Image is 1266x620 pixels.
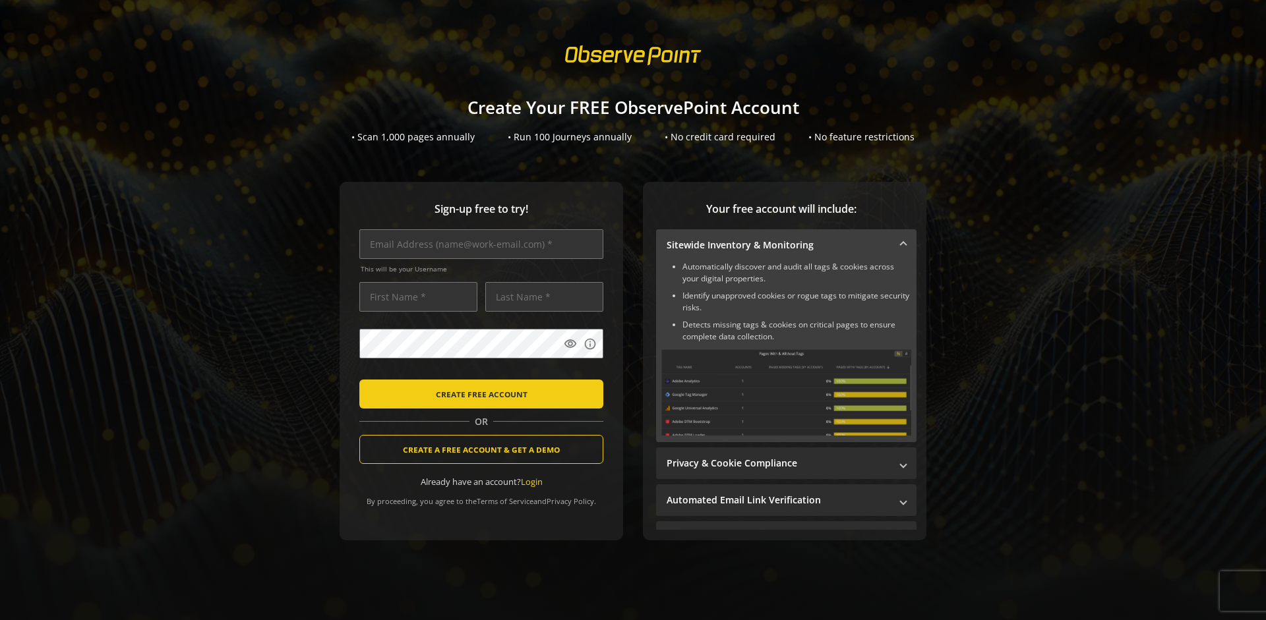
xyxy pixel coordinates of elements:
[808,130,915,144] div: • No feature restrictions
[359,476,603,488] div: Already have an account?
[359,229,603,259] input: Email Address (name@work-email.com) *
[359,380,603,409] button: CREATE FREE ACCOUNT
[469,415,493,428] span: OR
[656,447,917,479] mat-expansion-panel-header: Privacy & Cookie Compliance
[521,476,543,488] a: Login
[359,282,477,312] input: First Name *
[656,484,917,516] mat-expansion-panel-header: Automated Email Link Verification
[656,229,917,261] mat-expansion-panel-header: Sitewide Inventory & Monitoring
[361,264,603,273] span: This will be your Username
[667,239,890,252] mat-panel-title: Sitewide Inventory & Monitoring
[508,130,632,144] div: • Run 100 Journeys annually
[656,202,907,217] span: Your free account will include:
[403,437,560,461] span: CREATE A FREE ACCOUNT & GET A DEMO
[359,435,603,464] button: CREATE A FREE ACCOUNT & GET A DEMO
[667,457,890,470] mat-panel-title: Privacy & Cookie Compliance
[656,261,917,442] div: Sitewide Inventory & Monitoring
[359,202,603,217] span: Sign-up free to try!
[656,521,917,553] mat-expansion-panel-header: Performance Monitoring with Web Vitals
[359,488,603,506] div: By proceeding, you agree to the and .
[436,382,527,406] span: CREATE FREE ACCOUNT
[682,261,911,285] li: Automatically discover and audit all tags & cookies across your digital properties.
[682,319,911,343] li: Detects missing tags & cookies on critical pages to ensure complete data collection.
[564,337,577,351] mat-icon: visibility
[351,130,475,144] div: • Scan 1,000 pages annually
[584,337,597,351] mat-icon: info
[485,282,603,312] input: Last Name *
[547,496,594,506] a: Privacy Policy
[682,290,911,314] li: Identify unapproved cookies or rogue tags to mitigate security risks.
[661,349,911,436] img: Sitewide Inventory & Monitoring
[477,496,533,506] a: Terms of Service
[667,493,890,507] mat-panel-title: Automated Email Link Verification
[665,130,775,144] div: • No credit card required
